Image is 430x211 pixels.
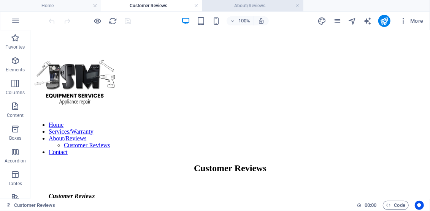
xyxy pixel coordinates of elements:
h6: 100% [238,16,250,25]
button: More [397,15,427,27]
button: design [317,16,327,25]
span: More [400,17,424,25]
h4: About/Reviews [202,2,303,10]
button: publish [378,15,390,27]
span: 00 00 [365,201,376,210]
button: reload [108,16,117,25]
span: Code [386,201,405,210]
i: On resize automatically adjust zoom level to fit chosen device. [258,17,265,24]
button: Code [383,201,409,210]
button: navigator [348,16,357,25]
button: Usercentrics [415,201,424,210]
i: Design (Ctrl+Alt+Y) [317,17,326,25]
i: AI Writer [363,17,372,25]
p: Favorites [5,44,25,50]
p: Elements [6,67,25,73]
p: Columns [6,90,25,96]
span: : [370,202,371,208]
button: pages [333,16,342,25]
i: Publish [380,17,389,25]
a: Click to cancel selection. Double-click to open Pages [6,201,56,210]
button: text_generator [363,16,372,25]
h4: Customer Reviews [101,2,202,10]
p: Accordion [5,158,26,164]
i: Navigator [348,17,357,25]
p: Content [7,112,24,118]
p: Boxes [9,135,22,141]
p: Tables [8,181,22,187]
i: Reload page [109,17,117,25]
button: 100% [227,16,254,25]
h6: Session time [357,201,377,210]
i: Pages (Ctrl+Alt+S) [333,17,341,25]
